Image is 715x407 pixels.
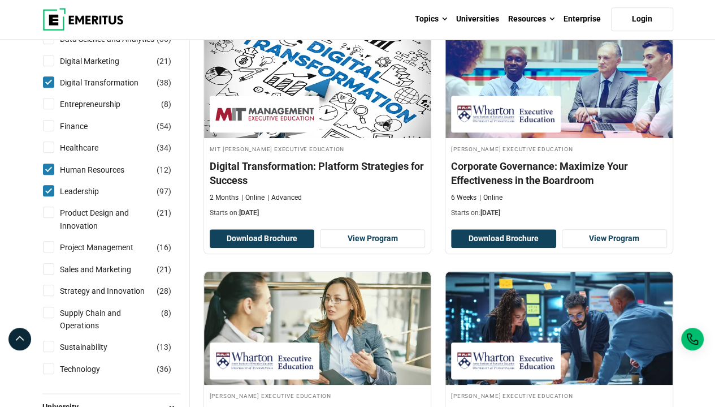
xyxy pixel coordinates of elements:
[60,263,154,276] a: Sales and Marketing
[204,272,431,385] img: HR Management and Analytics | Online Human Resources Course
[159,165,168,174] span: 12
[60,285,167,297] a: Strategy and Innovation
[157,207,171,219] span: ( )
[159,122,168,131] span: 54
[161,307,171,319] span: ( )
[562,229,667,249] a: View Program
[157,263,171,276] span: ( )
[210,229,315,249] button: Download Brochure
[457,101,555,127] img: Wharton Executive Education
[457,348,555,374] img: Wharton Executive Education
[60,55,142,67] a: Digital Marketing
[157,142,171,154] span: ( )
[320,229,425,249] a: View Program
[215,101,314,127] img: MIT Sloan Executive Education
[159,187,168,196] span: 97
[60,341,130,353] a: Sustainability
[159,78,168,87] span: 38
[164,100,168,109] span: 8
[157,241,171,254] span: ( )
[60,307,179,332] a: Supply Chain and Operations
[159,243,168,252] span: 16
[445,272,673,385] img: Platform Strategy: Build, Grow, Monetize, and Lead Digital Platforms | Online Digital Transformat...
[159,208,168,217] span: 21
[159,286,168,295] span: 28
[239,209,259,217] span: [DATE]
[159,57,168,66] span: 21
[241,193,265,203] p: Online
[60,98,143,110] a: Entrepreneurship
[267,193,302,203] p: Advanced
[157,164,171,176] span: ( )
[204,25,431,224] a: Digital Transformation Course by MIT Sloan Executive Education - August 21, 2025 MIT Sloan Execut...
[157,341,171,353] span: ( )
[445,25,673,138] img: Corporate Governance: Maximize Your Effectiveness in the Boardroom | Online Business Management C...
[157,285,171,297] span: ( )
[480,209,500,217] span: [DATE]
[215,348,314,374] img: Wharton Executive Education
[60,241,156,254] a: Project Management
[479,193,502,203] p: Online
[60,185,122,198] a: Leadership
[157,185,171,198] span: ( )
[164,309,168,318] span: 8
[451,208,667,218] p: Starts on:
[159,265,168,274] span: 21
[611,7,673,31] a: Login
[445,25,673,224] a: Business Management Course by Wharton Executive Education - August 21, 2025 Wharton Executive Edu...
[60,120,110,132] a: Finance
[210,208,426,218] p: Starts on:
[157,363,171,375] span: ( )
[60,363,123,375] a: Technology
[60,164,147,176] a: Human Resources
[451,193,476,203] p: 6 Weeks
[60,142,121,154] a: Healthcare
[157,76,171,89] span: ( )
[210,391,426,400] h4: [PERSON_NAME] Executive Education
[161,98,171,110] span: ( )
[210,193,239,203] p: 2 Months
[159,342,168,352] span: 13
[210,144,426,153] h4: MIT [PERSON_NAME] Executive Education
[157,55,171,67] span: ( )
[204,25,431,138] img: Digital Transformation: Platform Strategies for Success | Online Digital Transformation Course
[60,76,161,89] a: Digital Transformation
[451,391,667,400] h4: [PERSON_NAME] Executive Education
[210,159,426,187] h4: Digital Transformation: Platform Strategies for Success
[60,207,179,232] a: Product Design and Innovation
[157,120,171,132] span: ( )
[451,159,667,187] h4: Corporate Governance: Maximize Your Effectiveness in the Boardroom
[451,229,556,249] button: Download Brochure
[159,143,168,152] span: 34
[159,365,168,374] span: 36
[451,144,667,153] h4: [PERSON_NAME] Executive Education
